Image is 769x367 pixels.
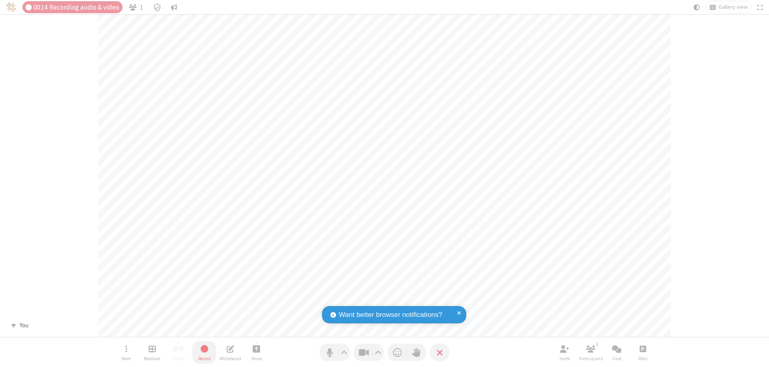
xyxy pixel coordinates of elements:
button: Invite participants (⌘+Shift+I) [553,341,577,364]
img: QA Selenium DO NOT DELETE OR CHANGE [6,2,16,12]
span: Want better browser notifications? [339,310,442,320]
div: You [16,321,31,330]
span: 1 [140,4,143,11]
button: Open shared whiteboard [218,341,242,364]
span: Polls [638,356,647,361]
button: Start sharing [244,341,268,364]
button: Audio settings [339,344,350,361]
span: Chat [612,356,622,361]
span: Whiteboard [219,356,241,361]
button: Open participant list [579,341,603,364]
button: Raise hand [407,344,426,361]
button: Unable to start streaming without first stopping recording [166,341,190,364]
span: Breakout [144,356,161,361]
button: Open chat [605,341,629,364]
div: Meeting details Encryption enabled [149,1,165,13]
div: Audio & video [22,1,123,13]
button: Change layout [706,1,751,13]
span: 00:14 [33,4,47,11]
span: Share [251,356,262,361]
button: Manage Breakout Rooms [140,341,164,364]
span: Gallery view [719,4,748,10]
button: Open poll [631,341,655,364]
span: Record [198,356,211,361]
span: Recording audio & video [49,4,119,11]
button: Video setting [373,344,384,361]
button: Stop video (⌘+Shift+V) [354,344,384,361]
div: 1 [594,341,601,348]
span: Stream [171,356,185,361]
button: End or leave meeting [430,344,449,361]
button: Fullscreen [754,1,766,13]
button: Open menu [114,341,138,364]
button: Using system theme [690,1,703,13]
span: Invite [560,356,570,361]
span: Participants [579,356,603,361]
button: Conversation [168,1,181,13]
button: Send a reaction [388,344,407,361]
span: More [122,356,131,361]
button: Open participant list [126,1,147,13]
button: Stop recording [192,341,216,364]
button: Mute (⌘+Shift+A) [320,344,350,361]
